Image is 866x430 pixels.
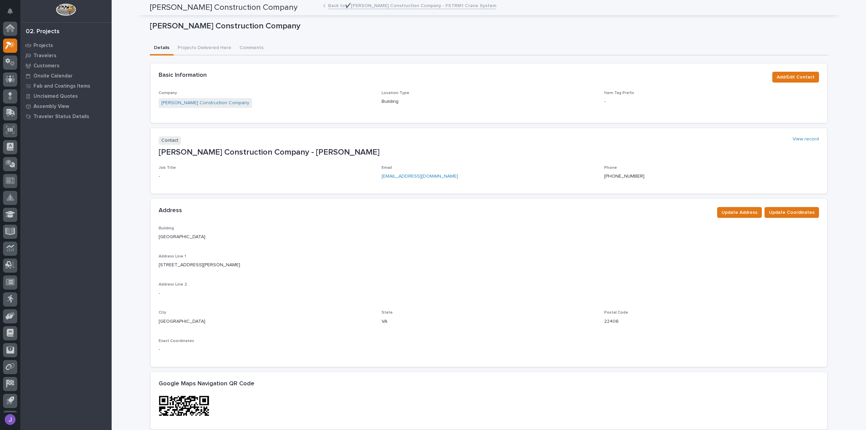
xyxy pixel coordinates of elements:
[382,174,458,179] a: [EMAIL_ADDRESS][DOMAIN_NAME]
[20,81,112,91] a: Fab and Coatings Items
[20,40,112,50] a: Projects
[33,93,78,99] p: Unclaimed Quotes
[159,233,205,241] p: [GEOGRAPHIC_DATA]
[382,98,596,105] p: Building
[8,8,17,19] div: Notifications
[33,114,89,120] p: Traveler Status Details
[604,174,644,179] a: [PHONE_NUMBER]
[722,208,757,217] span: Update Address
[604,318,619,325] p: 22406
[159,173,373,180] p: -
[382,166,392,170] span: Email
[150,21,825,31] p: [PERSON_NAME] Construction Company
[604,166,617,170] span: Phone
[3,4,17,18] button: Notifications
[777,73,815,81] span: Add/Edit Contact
[20,50,112,61] a: Travelers
[159,148,819,157] p: [PERSON_NAME] Construction Company - [PERSON_NAME]
[159,290,160,297] p: -
[150,41,174,55] button: Details
[159,91,177,95] span: Company
[20,71,112,81] a: Onsite Calendar
[20,111,112,121] a: Traveler Status Details
[159,254,186,258] span: Address Line 1
[382,318,387,325] p: VA
[604,91,634,95] span: Item Tag Prefix
[159,282,187,287] span: Address Line 2
[56,3,76,16] img: Workspace Logo
[33,43,53,49] p: Projects
[382,91,409,95] span: Location Type
[382,311,393,315] span: State
[159,136,181,145] p: Contact
[159,262,240,269] p: [STREET_ADDRESS][PERSON_NAME]
[159,72,207,79] h2: Basic Information
[26,28,60,36] div: 02. Projects
[159,311,166,315] span: City
[159,166,176,170] span: Job Title
[33,104,69,110] p: Assembly View
[765,207,819,218] button: Update Coordinates
[161,99,249,107] a: [PERSON_NAME] Construction Company
[159,339,194,343] span: Exact Coordinates
[328,1,496,9] a: Back to✔️[PERSON_NAME] Construction Company - FSTRM1 Crane System
[33,83,90,89] p: Fab and Coatings Items
[33,53,56,59] p: Travelers
[20,101,112,111] a: Assembly View
[717,207,762,218] button: Update Address
[235,41,268,55] button: Comments
[793,136,819,142] a: View record
[3,412,17,427] button: users-avatar
[159,380,254,388] h2: Google Maps Navigation QR Code
[159,226,174,230] span: Building
[33,73,73,79] p: Onsite Calendar
[159,318,205,325] p: [GEOGRAPHIC_DATA]
[604,311,628,315] span: Postal Code
[20,91,112,101] a: Unclaimed Quotes
[174,41,235,55] button: Projects Delivered Here
[20,61,112,71] a: Customers
[604,98,819,105] p: -
[33,63,60,69] p: Customers
[772,72,819,83] button: Add/Edit Contact
[159,346,160,353] p: -
[159,207,182,214] h2: Address
[769,208,815,217] span: Update Coordinates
